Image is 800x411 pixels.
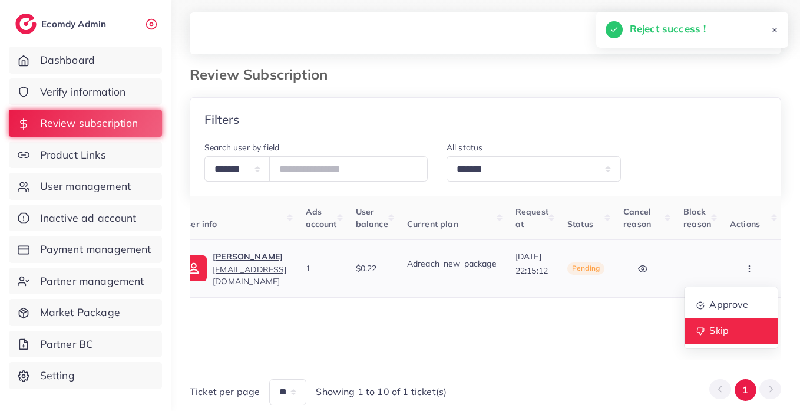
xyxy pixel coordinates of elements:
span: Current plan [407,219,458,229]
span: Pending [567,262,604,275]
span: Market Package [40,305,120,320]
img: ic-user-info.36bf1079.svg [181,255,207,281]
span: Request at [515,206,548,229]
span: Actions [730,219,760,229]
span: Setting [40,368,75,383]
ul: Pagination [709,379,781,401]
span: Verify information [40,84,126,100]
span: Ads account [306,206,337,229]
span: Approve [709,298,748,310]
h3: Review Subscription [190,66,337,83]
a: logoEcomdy Admin [15,14,109,34]
a: Partner management [9,268,162,295]
label: All status [447,142,483,153]
span: Ticket per page [190,385,260,399]
p: [DATE] 22:15:12 [515,249,548,278]
span: Inactive ad account [40,211,137,226]
span: User management [40,179,131,194]
span: Showing 1 to 10 of 1 ticket(s) [316,385,447,399]
img: logo [15,14,37,34]
span: User balance [356,206,388,229]
h4: Filters [204,112,239,127]
a: Verify information [9,78,162,106]
a: Payment management [9,236,162,263]
span: Cancel reason [623,206,651,229]
div: 1 [306,262,337,274]
h5: Reject success ! [630,21,706,37]
a: [PERSON_NAME][EMAIL_ADDRESS][DOMAIN_NAME] [213,249,286,288]
a: Partner BC [9,331,162,358]
span: Status [567,219,593,229]
a: Dashboard [9,47,162,74]
span: [EMAIL_ADDRESS][DOMAIN_NAME] [213,264,286,287]
a: Product Links [9,142,162,169]
span: Review subscription [40,116,138,131]
div: $0.22 [356,262,388,274]
label: Search user by field [204,142,279,153]
a: Market Package [9,299,162,326]
span: Dashboard [40,52,95,68]
span: Block reason [683,206,711,229]
p: Adreach_new_package [407,257,497,271]
span: Skip [709,324,729,336]
span: Partner management [40,274,144,289]
h2: Ecomdy Admin [41,18,109,29]
a: Setting [9,362,162,389]
span: User info [181,219,217,229]
a: User management [9,173,162,200]
button: Go to page 1 [735,379,756,401]
a: Inactive ad account [9,205,162,232]
span: Partner BC [40,337,94,352]
span: Product Links [40,147,106,163]
span: Payment management [40,242,151,257]
a: Review subscription [9,110,162,137]
p: [PERSON_NAME] [213,249,286,264]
